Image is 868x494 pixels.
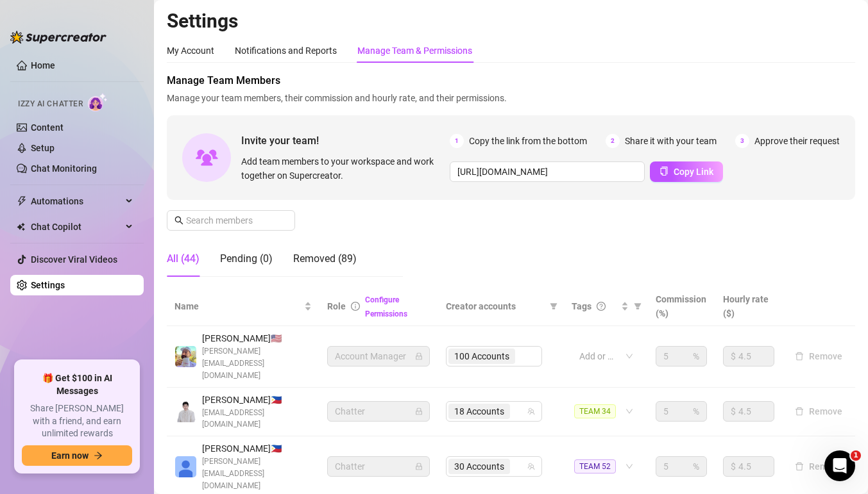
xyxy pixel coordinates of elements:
[175,346,196,367] img: Evan Gillis
[17,222,25,231] img: Chat Copilot
[31,217,122,237] span: Chat Copilot
[186,213,277,227] input: Search members
[574,459,616,473] span: TEAM 52
[22,402,132,440] span: Share [PERSON_NAME] with a friend, and earn unlimited rewards
[174,216,183,225] span: search
[790,349,847,364] button: Remove
[606,134,620,148] span: 2
[31,280,65,290] a: Settings
[202,393,312,407] span: [PERSON_NAME] 🇵🇭
[220,251,273,267] div: Pending (0)
[454,404,504,418] span: 18 Accounts
[31,191,122,211] span: Automations
[31,163,97,174] a: Chat Monitoring
[754,134,840,148] span: Approve their request
[450,134,464,148] span: 1
[574,404,616,418] span: TEAM 34
[415,463,423,470] span: lock
[357,44,472,58] div: Manage Team & Permissions
[790,459,847,474] button: Remove
[235,44,337,58] div: Notifications and Reports
[469,134,587,148] span: Copy the link from the bottom
[634,302,642,310] span: filter
[547,297,560,316] span: filter
[167,251,200,267] div: All (44)
[202,456,312,492] span: [PERSON_NAME][EMAIL_ADDRESS][DOMAIN_NAME]
[17,196,27,206] span: thunderbolt
[174,299,302,313] span: Name
[31,143,55,153] a: Setup
[22,372,132,397] span: 🎁 Get $100 in AI Messages
[446,299,545,313] span: Creator accounts
[351,302,360,311] span: info-circle
[597,302,606,311] span: question-circle
[335,347,422,366] span: Account Manager
[167,44,214,58] div: My Account
[94,451,103,460] span: arrow-right
[824,450,855,481] iframe: Intercom live chat
[448,459,510,474] span: 30 Accounts
[202,441,312,456] span: [PERSON_NAME] 🇵🇭
[88,93,108,111] img: AI Chatter
[31,122,64,133] a: Content
[202,407,312,431] span: [EMAIL_ADDRESS][DOMAIN_NAME]
[10,31,106,44] img: logo-BBDzfeDw.svg
[335,457,422,476] span: Chatter
[51,450,89,461] span: Earn now
[415,408,423,415] span: lock
[167,73,855,88] span: Manage Team Members
[550,302,557,310] span: filter
[365,295,407,318] a: Configure Permissions
[415,352,423,360] span: lock
[572,299,591,313] span: Tags
[660,167,668,176] span: copy
[527,463,535,470] span: team
[790,404,847,419] button: Remove
[851,450,861,461] span: 1
[167,287,319,326] th: Name
[674,167,713,177] span: Copy Link
[335,402,422,421] span: Chatter
[625,134,717,148] span: Share it with your team
[648,287,715,326] th: Commission (%)
[327,301,346,311] span: Role
[202,345,312,382] span: [PERSON_NAME][EMAIL_ADDRESS][DOMAIN_NAME]
[31,254,117,265] a: Discover Viral Videos
[448,404,510,419] span: 18 Accounts
[241,133,450,149] span: Invite your team!
[18,98,83,110] span: Izzy AI Chatter
[293,251,357,267] div: Removed (89)
[527,408,535,415] span: team
[650,161,723,182] button: Copy Link
[175,456,196,477] img: Katrina Mendiola
[715,287,782,326] th: Hourly rate ($)
[167,91,855,105] span: Manage your team members, their commission and hourly rate, and their permissions.
[241,154,445,183] span: Add team members to your workspace and work together on Supercreator.
[631,297,644,316] span: filter
[202,331,312,345] span: [PERSON_NAME] 🇺🇸
[175,401,196,422] img: Paul Andrei Casupanan
[22,445,132,466] button: Earn nowarrow-right
[735,134,749,148] span: 3
[454,459,504,473] span: 30 Accounts
[167,9,855,33] h2: Settings
[31,60,55,70] a: Home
